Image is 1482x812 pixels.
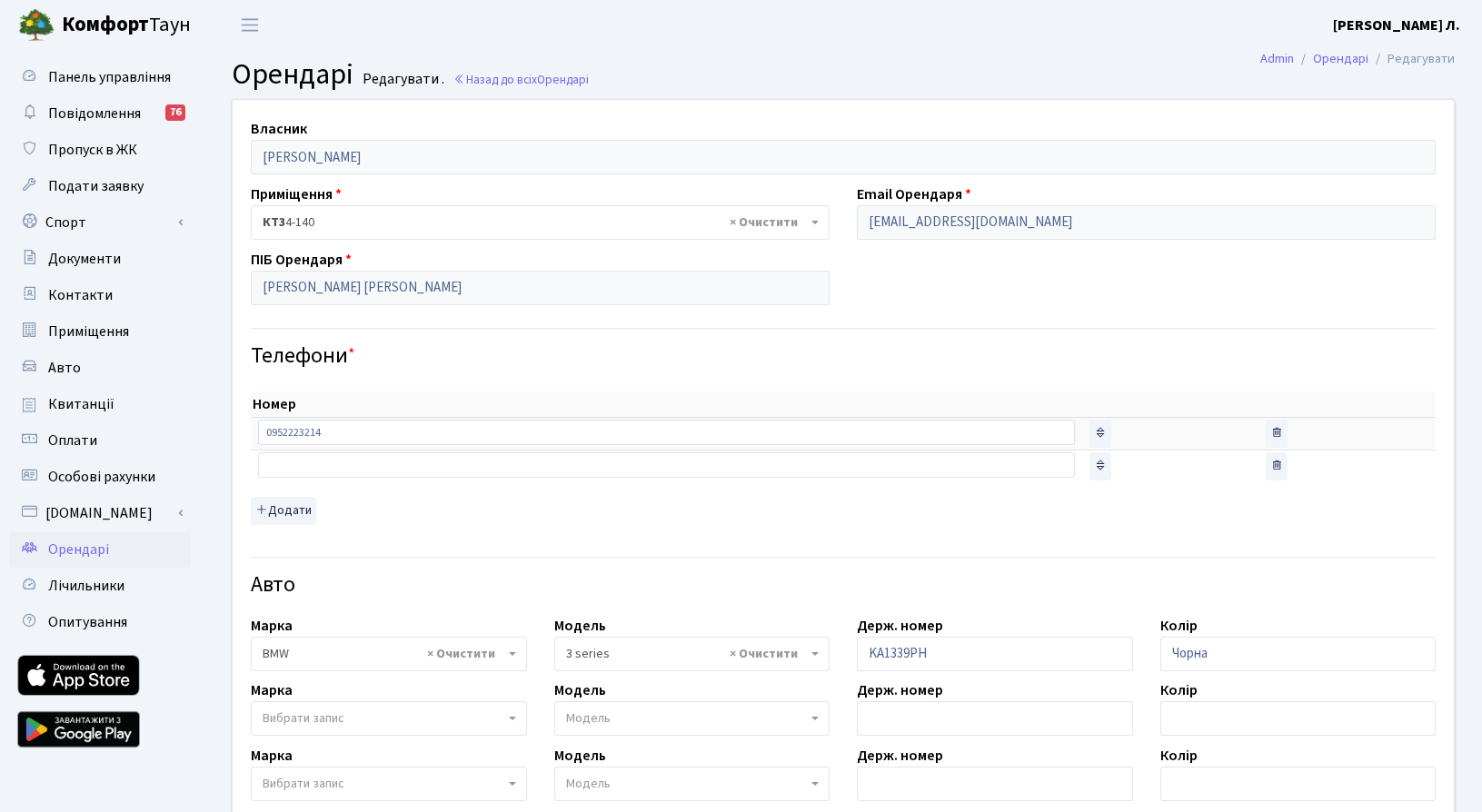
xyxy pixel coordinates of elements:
[453,71,589,88] a: Назад до всіхОрендарі
[48,431,97,451] span: Оплати
[9,422,191,459] a: Оплати
[537,71,589,88] span: Орендарі
[9,59,191,95] a: Панель управління
[566,775,611,793] span: Модель
[251,572,1436,599] h4: Авто
[251,249,352,271] label: ПІБ Орендаря
[48,358,81,378] span: Авто
[48,394,114,414] span: Квитанції
[263,709,344,728] span: Вибрати запис
[9,313,191,350] a: Приміщення
[554,615,606,637] label: Модель
[427,645,495,663] span: Видалити всі елементи
[18,7,55,44] img: logo.png
[730,213,798,232] span: Видалити всі елементи
[9,95,191,132] a: Повідомлення76
[1333,15,1460,35] b: [PERSON_NAME] Л.
[9,168,191,204] a: Подати заявку
[554,745,606,767] label: Модель
[48,67,171,87] span: Панель управління
[857,679,943,701] label: Держ. номер
[48,612,127,632] span: Опитування
[1160,679,1198,701] label: Колір
[9,350,191,386] a: Авто
[48,576,124,596] span: Лічильники
[263,645,504,663] span: BMW
[566,709,611,728] span: Модель
[48,104,141,124] span: Повідомлення
[1260,49,1294,68] a: Admin
[554,679,606,701] label: Модель
[263,213,285,232] b: КТ3
[48,322,129,342] span: Приміщення
[165,104,185,121] div: 76
[251,679,293,701] label: Марка
[9,531,191,568] a: Орендарі
[359,71,444,88] small: Редагувати .
[730,645,798,663] span: Видалити всі елементи
[1368,49,1455,69] li: Редагувати
[251,205,830,240] span: <b>КТ3</b>&nbsp;&nbsp;&nbsp;4-140
[62,10,191,41] span: Таун
[251,745,293,767] label: Марка
[9,204,191,241] a: Спорт
[48,285,113,305] span: Контакти
[251,497,316,525] button: Додати
[48,140,137,160] span: Пропуск в ЖК
[554,637,831,671] span: 3 series
[857,205,1436,240] input: Буде використано в якості логіна
[566,645,808,663] span: 3 series
[1333,15,1460,36] a: [PERSON_NAME] Л.
[9,495,191,531] a: [DOMAIN_NAME]
[227,10,273,40] button: Переключити навігацію
[1160,615,1198,637] label: Колір
[251,615,293,637] label: Марка
[857,745,943,767] label: Держ. номер
[251,343,1436,370] h4: Телефони
[857,615,943,637] label: Держ. номер
[48,176,144,196] span: Подати заявку
[9,604,191,640] a: Опитування
[9,132,191,168] a: Пропуск в ЖК
[232,54,353,95] span: Орендарі
[9,386,191,422] a: Квитанції
[48,540,109,559] span: Орендарі
[1233,40,1482,78] nav: breadcrumb
[251,391,1082,418] th: Номер
[9,277,191,313] a: Контакти
[48,467,155,487] span: Особові рахунки
[857,183,971,205] label: Email Орендаря
[1313,49,1368,68] a: Орендарі
[9,568,191,604] a: Лічильники
[251,183,342,205] label: Приміщення
[263,775,344,793] span: Вибрати запис
[9,241,191,277] a: Документи
[9,459,191,495] a: Особові рахунки
[251,118,307,140] label: Власник
[251,637,527,671] span: BMW
[1160,745,1198,767] label: Колір
[48,249,121,269] span: Документи
[62,10,149,39] b: Комфорт
[263,213,807,232] span: <b>КТ3</b>&nbsp;&nbsp;&nbsp;4-140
